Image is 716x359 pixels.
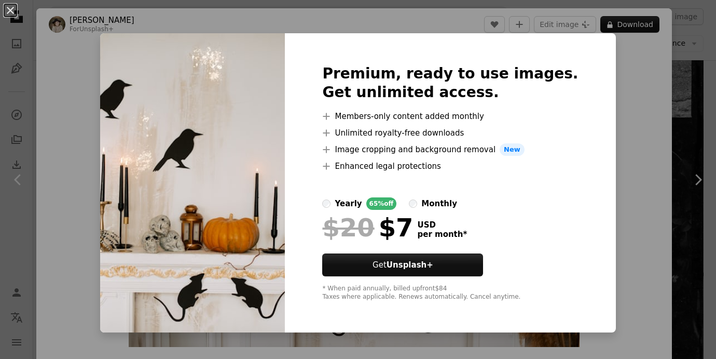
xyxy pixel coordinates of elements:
[322,214,413,241] div: $7
[500,143,525,156] span: New
[322,127,578,139] li: Unlimited royalty-free downloads
[322,285,578,301] div: * When paid annually, billed upfront $84 Taxes where applicable. Renews automatically. Cancel any...
[322,200,331,208] input: yearly65%off
[322,214,374,241] span: $20
[322,64,578,102] h2: Premium, ready to use images. Get unlimited access.
[421,197,457,210] div: monthly
[322,254,483,276] button: GetUnsplash+
[322,143,578,156] li: Image cropping and background removal
[322,160,578,172] li: Enhanced legal protections
[100,33,285,333] img: premium_photo-1695304999782-1bba30efd7d3
[366,197,397,210] div: 65% off
[387,260,433,270] strong: Unsplash+
[409,200,417,208] input: monthly
[417,220,467,230] span: USD
[335,197,362,210] div: yearly
[417,230,467,239] span: per month *
[322,110,578,123] li: Members-only content added monthly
